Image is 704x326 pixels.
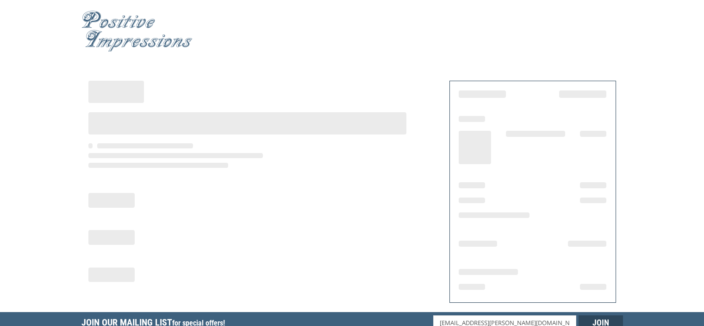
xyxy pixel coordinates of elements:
[81,11,193,52] img: Positive Impressions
